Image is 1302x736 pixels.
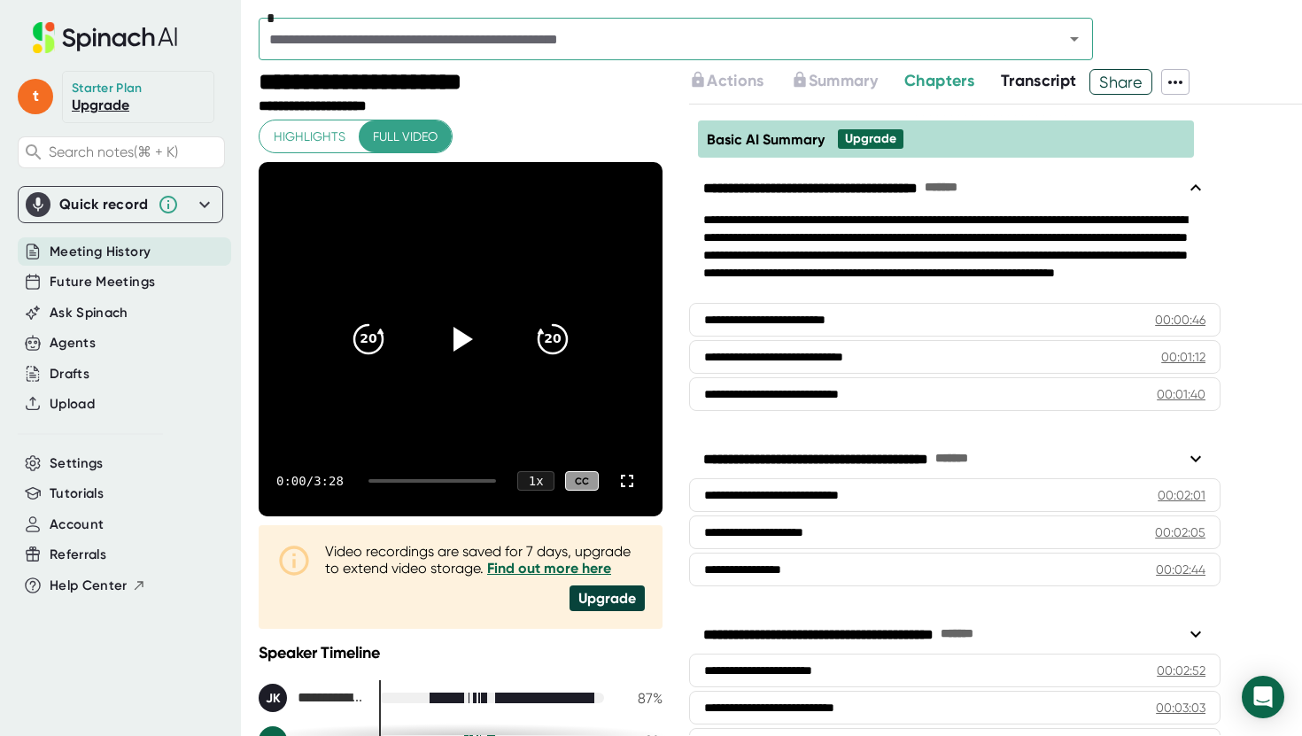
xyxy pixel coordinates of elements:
[487,560,611,577] a: Find out more here
[50,272,155,292] button: Future Meetings
[274,126,345,148] span: Highlights
[72,97,129,113] a: Upgrade
[1242,676,1284,718] div: Open Intercom Messenger
[50,484,104,504] button: Tutorials
[18,79,53,114] span: t
[1156,699,1205,717] div: 00:03:03
[565,471,599,492] div: CC
[517,471,554,491] div: 1 x
[50,303,128,323] button: Ask Spinach
[59,196,149,213] div: Quick record
[259,643,663,662] div: Speaker Timeline
[72,81,143,97] div: Starter Plan
[373,126,438,148] span: Full video
[904,71,974,90] span: Chapters
[50,545,106,565] button: Referrals
[845,131,896,147] div: Upgrade
[50,576,146,596] button: Help Center
[1001,69,1077,93] button: Transcript
[26,187,215,222] div: Quick record
[50,364,89,384] button: Drafts
[1156,561,1205,578] div: 00:02:44
[1155,311,1205,329] div: 00:00:46
[707,131,825,148] span: Basic AI Summary
[50,394,95,414] button: Upload
[1089,69,1152,95] button: Share
[1158,486,1205,504] div: 00:02:01
[1090,66,1151,97] span: Share
[1155,523,1205,541] div: 00:02:05
[1062,27,1087,51] button: Open
[809,71,878,90] span: Summary
[689,69,790,95] div: Upgrade to access
[325,543,645,577] div: Video recordings are saved for 7 days, upgrade to extend video storage.
[1157,662,1205,679] div: 00:02:52
[50,242,151,262] button: Meeting History
[618,690,663,707] div: 87 %
[276,474,347,488] div: 0:00 / 3:28
[49,143,178,160] span: Search notes (⌘ + K)
[50,515,104,535] button: Account
[259,684,287,712] div: JK
[689,69,763,93] button: Actions
[791,69,878,93] button: Summary
[1157,385,1205,403] div: 00:01:40
[1001,71,1077,90] span: Transcript
[259,684,365,712] div: Jonathan Krasnow
[359,120,452,153] button: Full video
[260,120,360,153] button: Highlights
[570,585,645,611] div: Upgrade
[50,576,128,596] span: Help Center
[50,453,104,474] button: Settings
[50,333,96,353] button: Agents
[1161,348,1205,366] div: 00:01:12
[904,69,974,93] button: Chapters
[707,71,763,90] span: Actions
[791,69,904,95] div: Upgrade to access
